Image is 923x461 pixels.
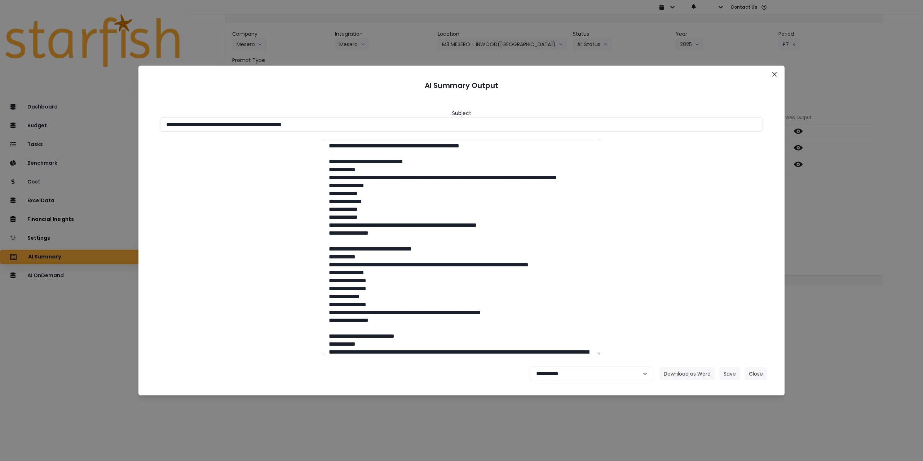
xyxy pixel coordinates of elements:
[147,74,776,97] header: AI Summary Output
[719,367,740,380] button: Save
[769,68,780,80] button: Close
[659,367,715,380] button: Download as Word
[452,110,471,117] header: Subject
[745,367,767,380] button: Close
